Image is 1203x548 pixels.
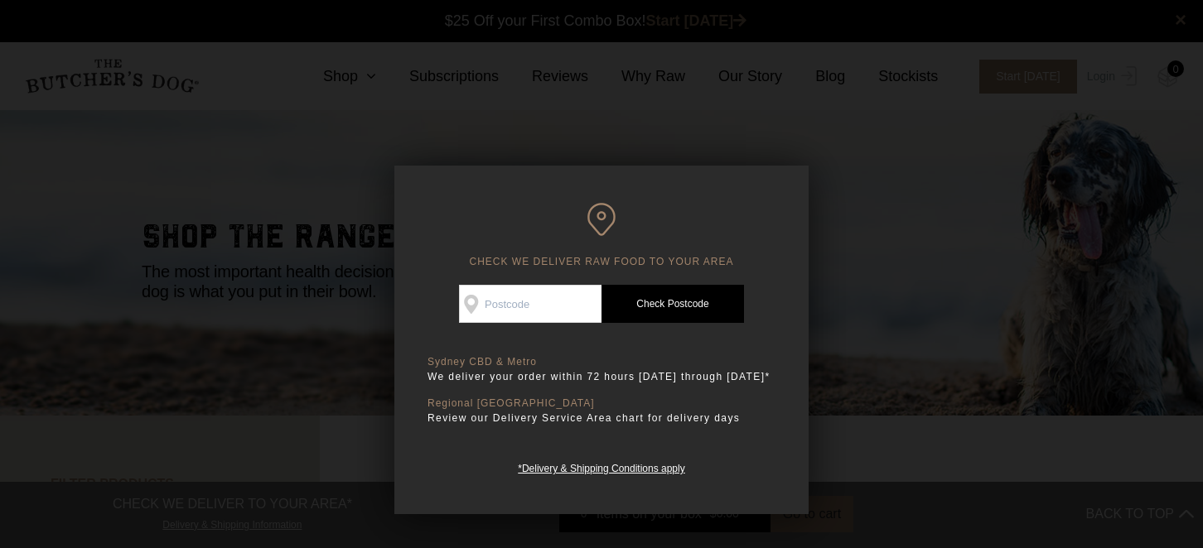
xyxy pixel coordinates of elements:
p: We deliver your order within 72 hours [DATE] through [DATE]* [428,368,775,385]
p: Sydney CBD & Metro [428,356,775,368]
input: Postcode [459,285,601,323]
p: Regional [GEOGRAPHIC_DATA] [428,397,775,410]
h6: CHECK WE DELIVER RAW FOOD TO YOUR AREA [428,203,775,268]
a: *Delivery & Shipping Conditions apply [518,459,684,474]
p: Review our Delivery Service Area chart for delivery days [428,410,775,426]
a: Check Postcode [601,285,744,323]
